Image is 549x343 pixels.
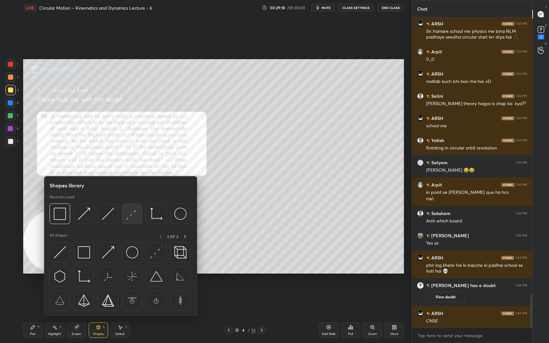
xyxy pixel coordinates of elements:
[430,70,443,77] h6: ARSH
[417,310,424,317] img: 267f3ce3ddd544228b8e17d6756c80fd.jpg
[426,240,527,247] div: Yes sir
[38,325,40,329] div: P
[430,159,448,166] h6: Satyam
[417,93,424,99] img: default.png
[322,332,336,336] div: Add Slide
[174,270,187,283] img: svg+xml;charset=utf-8,%3Csvg%20xmlns%3D%22http%3A%2F%2Fwww.w3.org%2F2000%2Fsvg%22%20width%3D%2265...
[430,210,451,217] h6: Saksham
[78,270,90,283] img: svg+xml;charset=utf-8,%3Csvg%20xmlns%3D%22http%3A%2F%2Fwww.w3.org%2F2000%2Fsvg%22%20width%3D%2233...
[516,212,527,215] div: 7:43 PM
[430,181,442,188] h6: Arpit
[150,294,162,307] img: svg+xml;charset=utf-8,%3Csvg%20xmlns%3D%22http%3A%2F%2Fwww.w3.org%2F2000%2Fsvg%22%20width%3D%2265...
[501,256,514,260] img: iconic-dark.1390631f.png
[516,116,527,120] div: 7:43 PM
[174,294,187,307] img: svg+xml;charset=utf-8,%3Csvg%20xmlns%3D%22http%3A%2F%2Fwww.w3.org%2F2000%2Fsvg%22%20width%3D%2265...
[426,101,527,107] div: [PERSON_NAME] theory hogya is chap ka kya??
[426,262,527,275] div: phir log khete hai ki bacche ki padhai school se hoti hai 💀
[348,332,353,336] div: Poll
[338,4,374,12] button: CLASS SETTINGS
[501,311,514,315] img: iconic-dark.1390631f.png
[516,22,527,26] div: 7:42 PM
[426,123,527,129] div: school me
[78,294,90,307] img: svg+xml;charset=utf-8,%3Csvg%20xmlns%3D%22http%3A%2F%2Fwww.w3.org%2F2000%2Fsvg%22%20width%3D%2234...
[430,48,442,55] h6: Arpit
[150,270,162,283] img: svg+xml;charset=utf-8,%3Csvg%20xmlns%3D%22http%3A%2F%2Fwww.w3.org%2F2000%2Fsvg%22%20width%3D%2238...
[501,72,514,76] img: iconic-dark.1390631f.png
[426,283,430,288] img: no-rating-badge.077c3623.svg
[515,284,527,287] div: 7:44 PM
[102,270,114,283] img: svg+xml;charset=utf-8,%3Csvg%20xmlns%3D%22http%3A%2F%2Fwww.w3.org%2F2000%2Fsvg%22%20width%3D%2265...
[426,78,527,85] div: matlab kuch bhi hoo rha hai..xD
[430,310,443,317] h6: ARSH
[516,161,527,165] div: 7:43 PM
[516,183,527,187] div: 7:43 PM
[126,294,138,307] img: svg+xml;charset=utf-8,%3Csvg%20xmlns%3D%22http%3A%2F%2Fwww.w3.org%2F2000%2Fsvg%22%20width%3D%2265...
[501,22,514,26] img: iconic-dark.1390631f.png
[538,34,544,40] div: 1
[430,137,444,144] h6: Yatish
[417,182,424,188] img: 9f4d1f85fa4f42b7be58317e8bcbbe5a.jpg
[103,325,105,329] div: L
[417,115,424,122] img: 267f3ce3ddd544228b8e17d6756c80fd.jpg
[545,5,547,10] p: T
[515,311,527,315] div: 7:44 PM
[417,232,424,239] img: 3de61ba6416c453ea3bfc93f46ba283e.jpg
[417,137,424,144] img: default.png
[430,20,443,27] h6: ARSH
[30,332,36,336] div: Pen
[515,256,527,260] div: 7:44 PM
[102,208,114,220] img: svg+xml;charset=utf-8,%3Csvg%20xmlns%3D%22http%3A%2F%2Fwww.w3.org%2F2000%2Fsvg%22%20width%3D%2230...
[248,328,250,332] div: /
[102,246,114,258] img: svg+xml;charset=utf-8,%3Csvg%20xmlns%3D%22http%3A%2F%2Fwww.w3.org%2F2000%2Fsvg%22%20width%3D%2230...
[430,232,469,239] h6: [PERSON_NAME]
[417,49,424,55] img: 9f4d1f85fa4f42b7be58317e8bcbbe5a.jpg
[515,234,527,238] div: 7:44 PM
[426,318,527,324] div: CNSE
[5,72,19,82] div: 2
[426,234,430,238] img: no-rating-badge.077c3623.svg
[544,41,547,46] p: G
[430,115,443,122] h6: ARSH
[501,116,514,120] img: iconic-dark.1390631f.png
[174,208,187,220] img: svg+xml;charset=utf-8,%3Csvg%20xmlns%3D%22http%3A%2F%2Fwww.w3.org%2F2000%2Fsvg%22%20width%3D%2236...
[412,0,433,17] p: Chat
[5,85,19,95] div: 3
[54,208,66,220] img: svg+xml;charset=utf-8,%3Csvg%20xmlns%3D%22http%3A%2F%2Fwww.w3.org%2F2000%2Fsvg%22%20width%3D%2234...
[5,98,19,108] div: 4
[545,23,547,28] p: D
[102,294,114,307] img: svg+xml;charset=utf-8,%3Csvg%20xmlns%3D%22http%3A%2F%2Fwww.w3.org%2F2000%2Fsvg%22%20width%3D%2234...
[426,196,527,202] div: me\
[426,72,430,76] img: no-rating-badge.077c3623.svg
[390,332,398,336] div: More
[426,218,527,224] div: Arsh which board
[426,161,430,165] img: no-rating-badge.077c3623.svg
[426,95,430,98] img: no-rating-badge.077c3623.svg
[311,4,334,12] button: mute
[72,332,81,336] div: Eraser
[417,159,424,166] img: b83a70ad522a4f87b388a47c19f64883.jpg
[430,254,443,261] h6: ARSH
[126,246,138,258] img: svg+xml;charset=utf-8,%3Csvg%20xmlns%3D%22http%3A%2F%2Fwww.w3.org%2F2000%2Fsvg%22%20width%3D%2236...
[54,294,66,307] img: svg+xml;charset=utf-8,%3Csvg%20xmlns%3D%22http%3A%2F%2Fwww.w3.org%2F2000%2Fsvg%22%20width%3D%2265...
[93,332,104,336] div: Shapes
[150,246,162,258] img: svg+xml;charset=utf-8,%3Csvg%20xmlns%3D%22http%3A%2F%2Fwww.w3.org%2F2000%2Fsvg%22%20width%3D%2230...
[426,145,527,151] div: Rotating in circular orbit revolution
[50,182,84,189] h5: Shapes library
[516,72,527,76] div: 7:43 PM
[412,18,532,328] div: grid
[125,325,127,329] div: S
[430,93,443,99] h6: Salini
[501,50,514,54] img: iconic-dark.1390631f.png
[126,270,138,283] img: svg+xml;charset=utf-8,%3Csvg%20xmlns%3D%22http%3A%2F%2Fwww.w3.org%2F2000%2Fsvg%22%20width%3D%2265...
[115,332,125,336] div: Select
[426,256,430,260] img: no-rating-badge.077c3623.svg
[50,233,67,241] p: All shapes
[150,208,162,220] img: svg+xml;charset=utf-8,%3Csvg%20xmlns%3D%22http%3A%2F%2Fwww.w3.org%2F2000%2Fsvg%22%20width%3D%2233...
[426,167,527,174] div: [PERSON_NAME] 😂😂
[5,59,18,69] div: 1
[417,210,424,217] img: default.png
[378,4,404,12] button: End Class
[426,183,430,187] img: no-rating-badge.077c3623.svg
[426,117,430,120] img: no-rating-badge.077c3623.svg
[417,255,424,261] img: 267f3ce3ddd544228b8e17d6756c80fd.jpg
